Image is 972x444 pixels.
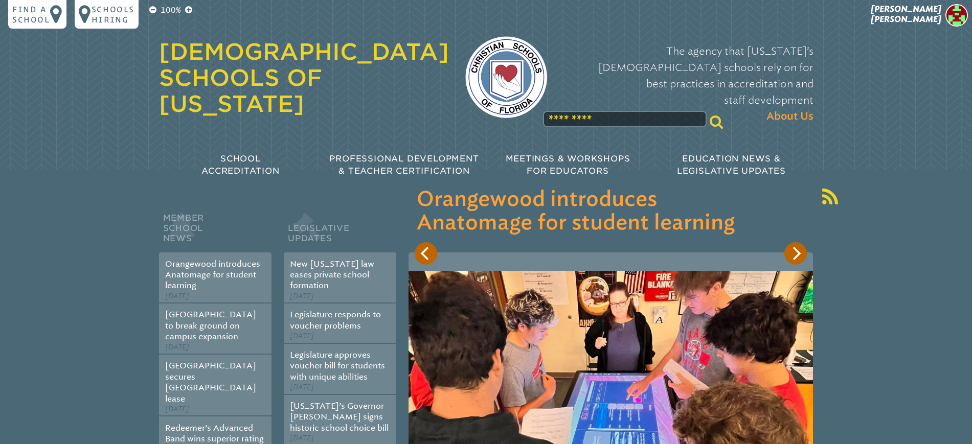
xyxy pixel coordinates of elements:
[290,350,385,382] a: Legislature approves voucher bill for students with unique abilities
[415,242,437,265] button: Previous
[165,310,256,341] a: [GEOGRAPHIC_DATA] to break ground on campus expansion
[165,343,189,352] span: [DATE]
[784,242,807,265] button: Next
[290,332,314,340] span: [DATE]
[290,434,314,442] span: [DATE]
[165,423,264,443] a: Redeemer’s Advanced Band wins superior rating
[12,4,50,25] p: Find a school
[165,259,260,291] a: Orangewood introduces Anatomage for student learning
[766,108,813,125] span: About Us
[871,4,941,24] span: [PERSON_NAME] [PERSON_NAME]
[165,361,256,403] a: [GEOGRAPHIC_DATA] secures [GEOGRAPHIC_DATA] lease
[417,188,805,235] h3: Orangewood introduces Anatomage for student learning
[165,292,189,300] span: [DATE]
[945,4,968,27] img: cf31d8c9efb7104b701f410b954ddb30
[159,38,449,117] a: [DEMOGRAPHIC_DATA] Schools of [US_STATE]
[92,4,134,25] p: Schools Hiring
[159,4,183,16] p: 100%
[290,292,314,300] span: [DATE]
[506,154,630,176] span: Meetings & Workshops for Educators
[290,310,381,330] a: Legislature responds to voucher problems
[201,154,279,176] span: School Accreditation
[290,401,389,433] a: [US_STATE]’s Governor [PERSON_NAME] signs historic school choice bill
[465,36,547,118] img: csf-logo-web-colors.png
[677,154,786,176] span: Education News & Legislative Updates
[290,259,374,291] a: New [US_STATE] law eases private school formation
[165,405,189,413] span: [DATE]
[290,383,314,391] span: [DATE]
[329,154,479,176] span: Professional Development & Teacher Certification
[159,211,272,252] h2: Member School News
[563,43,813,125] p: The agency that [US_STATE]’s [DEMOGRAPHIC_DATA] schools rely on for best practices in accreditati...
[284,211,396,252] h2: Legislative Updates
